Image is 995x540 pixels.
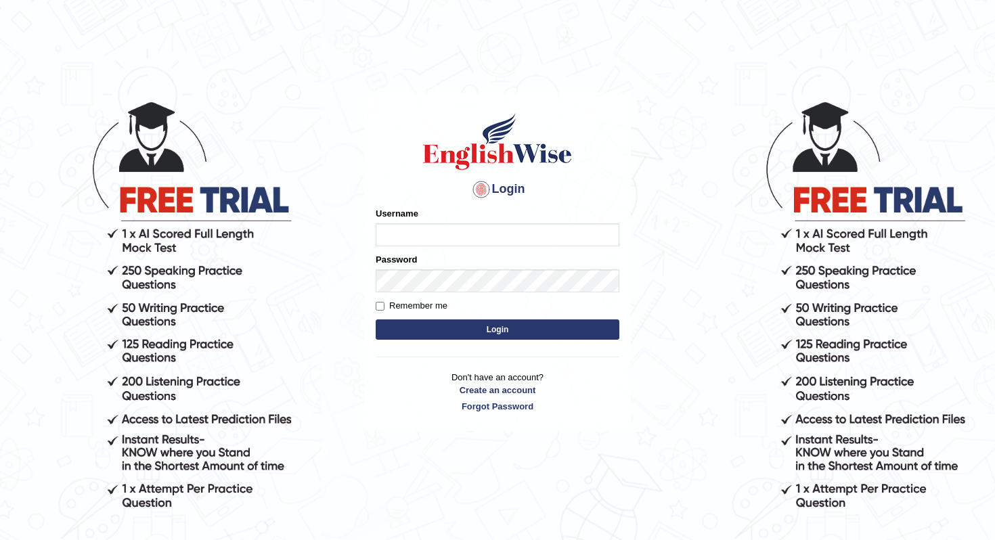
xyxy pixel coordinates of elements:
label: Password [376,253,417,266]
img: Logo of English Wise sign in for intelligent practice with AI [420,111,575,172]
button: Login [376,319,619,340]
h4: Login [376,179,619,200]
label: Remember me [376,299,447,313]
label: Username [376,207,418,220]
input: Remember me [376,302,384,311]
p: Don't have an account? [376,371,619,413]
a: Forgot Password [376,400,619,413]
a: Create an account [376,384,619,397]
